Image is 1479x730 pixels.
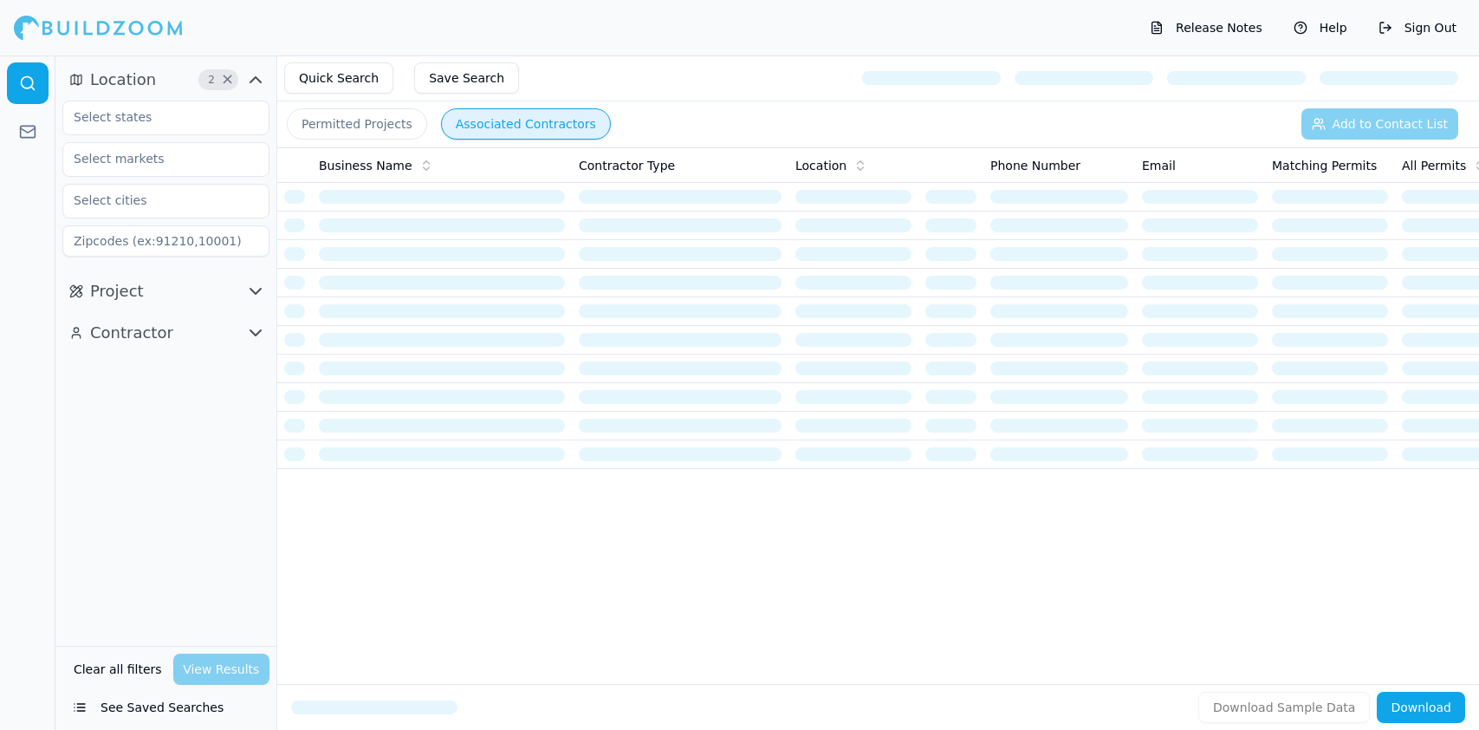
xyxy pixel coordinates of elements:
[63,101,247,133] input: Select states
[1402,157,1466,174] span: All Permits
[284,62,393,94] button: Quick Search
[319,157,412,174] span: Business Name
[62,66,269,94] button: Location2Clear Location filters
[63,143,247,174] input: Select markets
[1141,14,1271,42] button: Release Notes
[579,157,675,174] span: Contractor Type
[1370,14,1465,42] button: Sign Out
[1272,157,1377,174] span: Matching Permits
[795,157,847,174] span: Location
[62,319,269,347] button: Contractor
[287,108,427,140] button: Permitted Projects
[203,71,220,88] span: 2
[62,277,269,305] button: Project
[90,68,156,92] span: Location
[62,225,269,257] input: Zipcodes (ex:91210,10001)
[90,279,144,303] span: Project
[63,185,247,216] input: Select cities
[990,157,1080,174] span: Phone Number
[62,692,269,723] button: See Saved Searches
[90,321,173,345] span: Contractor
[69,654,166,685] button: Clear all filters
[441,108,611,140] button: Associated Contractors
[1377,692,1465,723] button: Download
[414,62,519,94] button: Save Search
[1142,157,1176,174] span: Email
[1285,14,1356,42] button: Help
[221,75,234,84] span: Clear Location filters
